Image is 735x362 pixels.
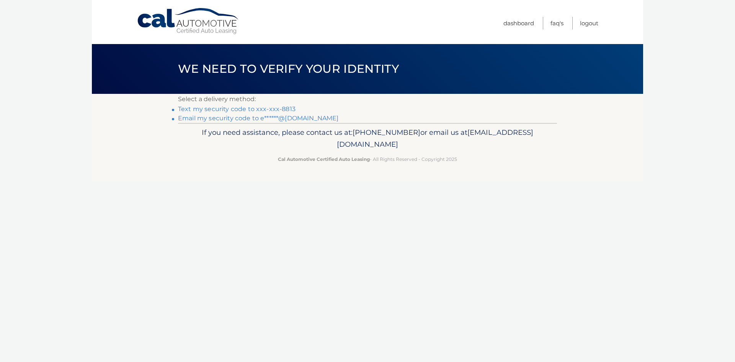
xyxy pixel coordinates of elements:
[178,105,296,113] a: Text my security code to xxx-xxx-8813
[178,94,557,105] p: Select a delivery method:
[503,17,534,29] a: Dashboard
[353,128,420,137] span: [PHONE_NUMBER]
[183,155,552,163] p: - All Rights Reserved - Copyright 2025
[580,17,598,29] a: Logout
[178,62,399,76] span: We need to verify your identity
[278,156,370,162] strong: Cal Automotive Certified Auto Leasing
[178,115,339,122] a: Email my security code to e******@[DOMAIN_NAME]
[183,126,552,151] p: If you need assistance, please contact us at: or email us at
[550,17,563,29] a: FAQ's
[137,8,240,35] a: Cal Automotive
